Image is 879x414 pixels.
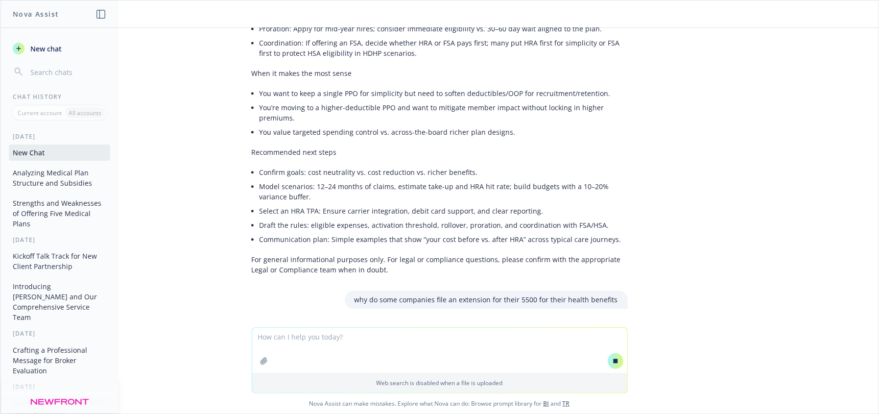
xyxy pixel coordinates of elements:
div: [DATE] [1,329,118,338]
li: Proration: Apply for mid-year hires; consider immediate eligibility vs. 30–60 day wait aligned to... [260,22,628,36]
p: For general informational purposes only. For legal or compliance questions, please confirm with t... [252,254,628,275]
li: You want to keep a single PPO for simplicity but need to soften deductibles/OOP for recruitment/r... [260,86,628,100]
li: Model scenarios: 12–24 months of claims, estimate take-up and HRA hit rate; build budgets with a ... [260,179,628,204]
button: Crafting a Professional Message for Broker Evaluation [9,342,110,379]
p: All accounts [69,109,101,117]
p: Current account [18,109,62,117]
h1: Nova Assist [13,9,59,19]
button: Strengths and Weaknesses of Offering Five Medical Plans [9,195,110,232]
p: Web search is disabled when a file is uploaded [258,379,621,387]
div: [DATE] [1,236,118,244]
div: [DATE] [1,132,118,141]
div: Chat History [1,93,118,101]
span: Nova Assist can make mistakes. Explore what Nova can do: Browse prompt library for and [4,393,875,414]
button: Introducing [PERSON_NAME] and Our Comprehensive Service Team [9,278,110,325]
li: Coordination: If offering an FSA, decide whether HRA or FSA pays first; many put HRA first for si... [260,36,628,60]
button: Analyzing Medical Plan Structure and Subsidies [9,165,110,191]
p: Recommended next steps [252,147,628,157]
a: BI [544,399,549,408]
input: Search chats [28,65,106,79]
li: Draft the rules: eligible expenses, activation threshold, rollover, proration, and coordination w... [260,218,628,232]
p: When it makes the most sense [252,68,628,78]
li: Select an HRA TPA: Ensure carrier integration, debit card support, and clear reporting. [260,204,628,218]
li: Communication plan: Simple examples that show “your cost before vs. after HRA” across typical car... [260,232,628,246]
button: New chat [9,40,110,57]
button: Kickoff Talk Track for New Client Partnership [9,248,110,274]
button: New Chat [9,145,110,161]
a: TR [563,399,570,408]
li: You’re moving to a higher-deductible PPO and want to mitigate member impact without locking in hi... [260,100,628,125]
li: Confirm goals: cost neutrality vs. cost reduction vs. richer benefits. [260,165,628,179]
p: why do some companies file an extension for their 5500 for their health benefits [355,294,618,305]
span: New chat [28,44,62,54]
div: [DATE] [1,383,118,391]
li: You value targeted spending control vs. across-the-board richer plan designs. [260,125,628,139]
